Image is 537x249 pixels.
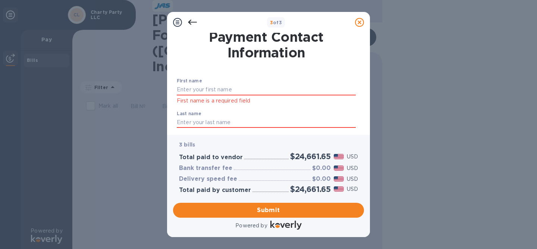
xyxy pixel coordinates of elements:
b: 3 bills [179,142,195,148]
h1: Payment Contact Information [177,29,356,60]
span: Submit [179,206,358,215]
label: First name [177,79,202,83]
p: First name is a required field [177,97,356,105]
p: USD [347,164,358,172]
img: USD [334,154,344,159]
h3: Total paid to vendor [179,154,243,161]
h3: Bank transfer fee [179,165,232,172]
p: USD [347,175,358,183]
p: Powered by [235,222,267,230]
b: of 3 [270,20,282,25]
img: Logo [270,221,302,230]
label: Last name [177,111,201,116]
input: Enter your last name [177,117,356,128]
input: Enter your first name [177,84,356,95]
img: USD [334,186,344,192]
p: USD [347,153,358,161]
h3: $0.00 [312,165,331,172]
h3: Delivery speed fee [179,176,237,183]
button: Submit [173,203,364,218]
h2: $24,661.65 [290,152,331,161]
p: USD [347,185,358,193]
img: USD [334,176,344,182]
h3: $0.00 [312,176,331,183]
h3: Total paid by customer [179,187,251,194]
span: 3 [270,20,273,25]
img: USD [334,166,344,171]
h2: $24,661.65 [290,185,331,194]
